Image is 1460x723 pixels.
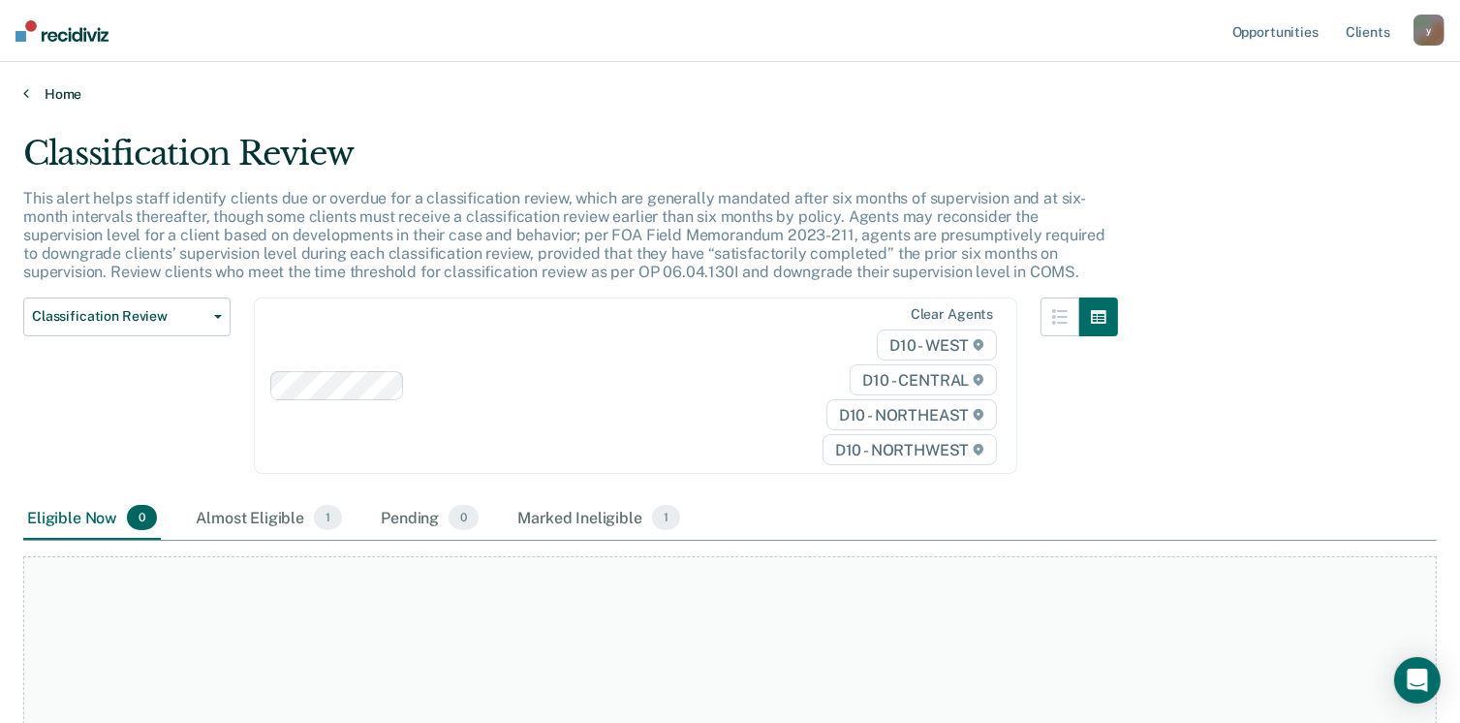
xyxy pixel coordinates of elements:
[23,85,1437,103] a: Home
[1394,657,1441,704] div: Open Intercom Messenger
[449,505,479,530] span: 0
[16,20,109,42] img: Recidiviz
[823,434,997,465] span: D10 - NORTHWEST
[911,306,993,323] div: Clear agents
[192,497,346,540] div: Almost Eligible1
[513,497,684,540] div: Marked Ineligible1
[32,308,206,325] span: Classification Review
[377,497,482,540] div: Pending0
[23,189,1105,282] p: This alert helps staff identify clients due or overdue for a classification review, which are gen...
[23,134,1118,189] div: Classification Review
[23,497,161,540] div: Eligible Now0
[127,505,157,530] span: 0
[877,330,997,361] span: D10 - WEST
[652,505,680,530] span: 1
[314,505,342,530] span: 1
[23,298,231,336] button: Classification Review
[850,364,997,395] span: D10 - CENTRAL
[1413,15,1444,46] button: y
[826,399,997,430] span: D10 - NORTHEAST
